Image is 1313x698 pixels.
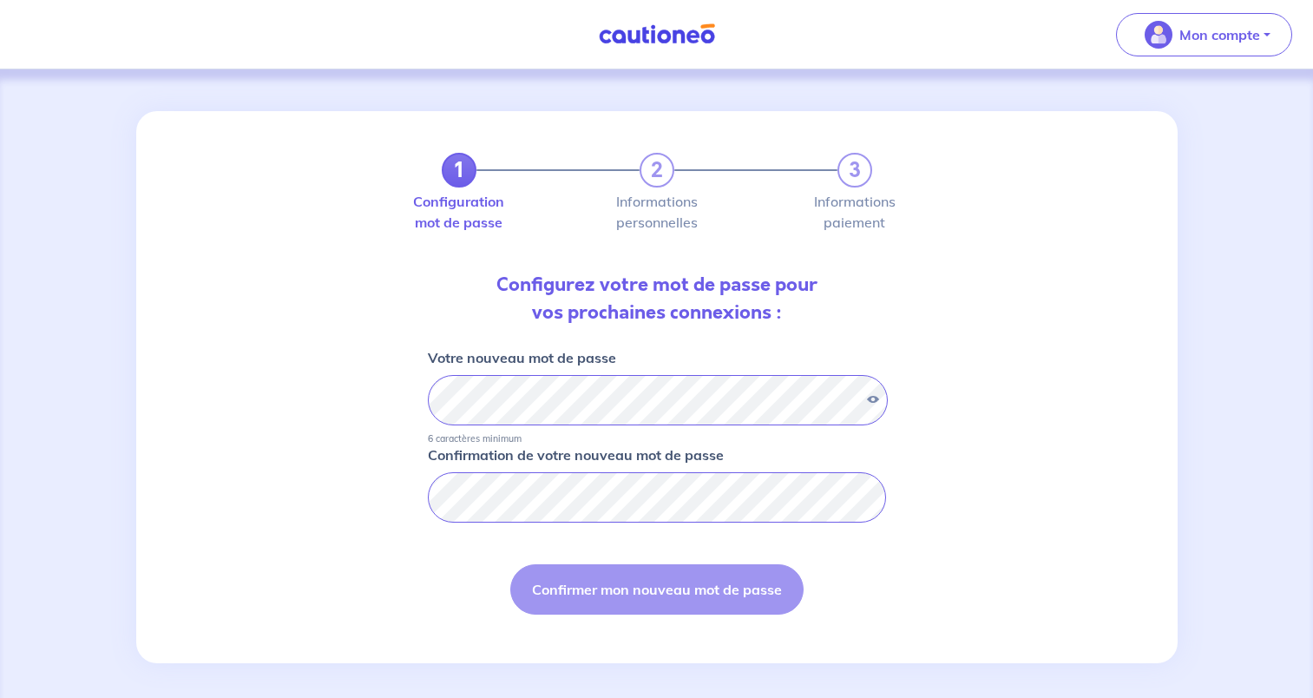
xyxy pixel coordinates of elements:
a: 1 [442,153,476,188]
img: Cautioneo [592,23,722,45]
label: Informations paiement [837,194,872,229]
p: Mon compte [1179,24,1260,45]
p: 6 caractères minimum [428,432,522,444]
label: Informations personnelles [640,194,674,229]
p: Configurez votre mot de passe pour vos prochaines connexions : [428,271,886,326]
img: illu_account_valid_menu.svg [1145,21,1172,49]
label: Configuration mot de passe [442,194,476,229]
p: Votre nouveau mot de passe [428,347,616,368]
p: Confirmation de votre nouveau mot de passe [428,444,724,465]
button: illu_account_valid_menu.svgMon compte [1116,13,1292,56]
